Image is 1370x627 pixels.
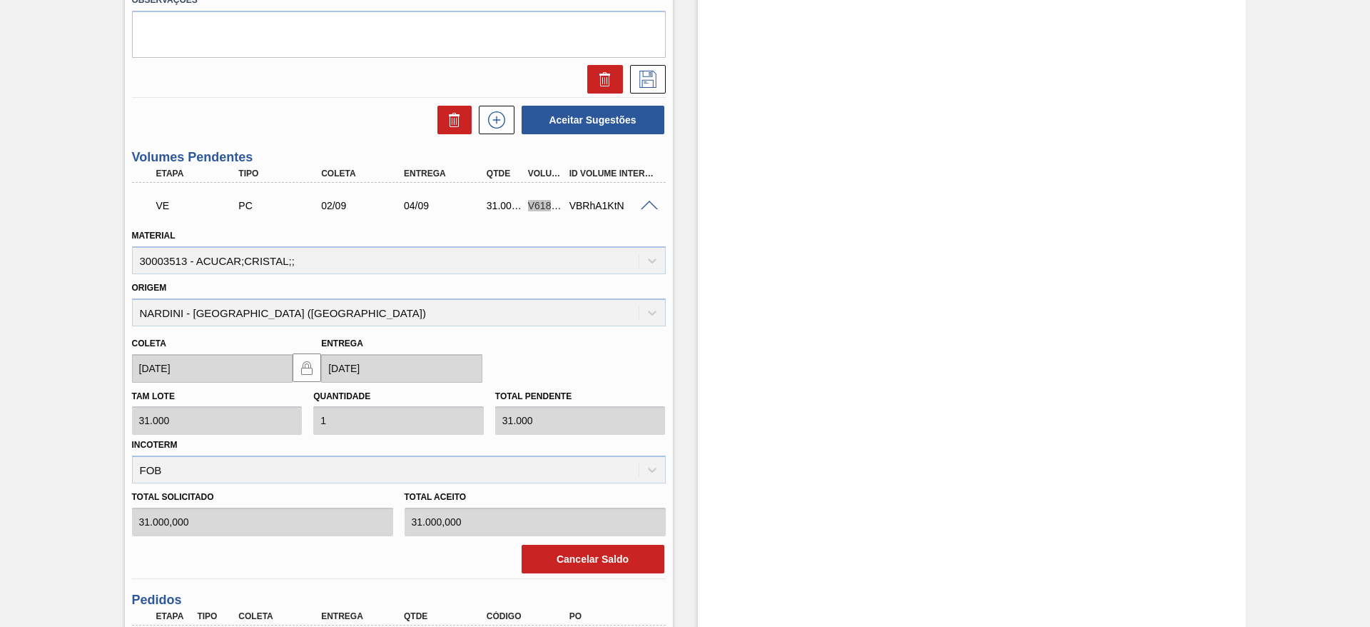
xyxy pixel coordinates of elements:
label: Entrega [321,338,363,348]
div: Aceitar Sugestões [514,104,666,136]
label: Coleta [132,338,166,348]
div: 04/09/2025 [400,200,493,211]
input: dd/mm/yyyy [321,354,482,383]
div: Tipo [193,611,236,621]
label: Total Solicitado [132,487,393,508]
button: locked [293,353,321,382]
p: VE [156,200,242,211]
label: Incoterm [132,440,178,450]
div: Etapa [153,169,245,179]
label: Total Aceito [405,487,666,508]
h3: Volumes Pendentes [132,150,666,165]
div: Nova sugestão [472,106,514,134]
div: Coleta [318,169,410,179]
div: 02/09/2025 [318,200,410,211]
div: Entrega [400,169,493,179]
label: Total pendente [495,391,572,401]
div: 31.000,000 [483,200,526,211]
div: Volume Enviado para Transporte [153,190,245,221]
div: Etapa [153,611,196,621]
h3: Pedidos [132,593,666,608]
input: dd/mm/yyyy [132,354,293,383]
label: Tam lote [132,391,175,401]
label: Material [132,231,176,241]
label: Origem [132,283,167,293]
button: Cancelar Saldo [522,545,664,573]
div: VBRhA1KtN [566,200,659,211]
div: Id Volume Interno [566,169,659,179]
div: Entrega [318,611,410,621]
div: Tipo [235,169,328,179]
div: Coleta [235,611,328,621]
div: Excluir Sugestão [580,65,623,94]
img: locked [298,359,315,376]
div: PO [566,611,659,621]
label: Quantidade [313,391,370,401]
div: Qtde [400,611,493,621]
div: Código [483,611,576,621]
div: Pedido de Compra [235,200,328,211]
div: Excluir Sugestões [430,106,472,134]
div: V618861 [524,200,567,211]
div: Salvar Sugestão [623,65,666,94]
button: Aceitar Sugestões [522,106,664,134]
div: Volume Portal [524,169,567,179]
div: Qtde [483,169,526,179]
